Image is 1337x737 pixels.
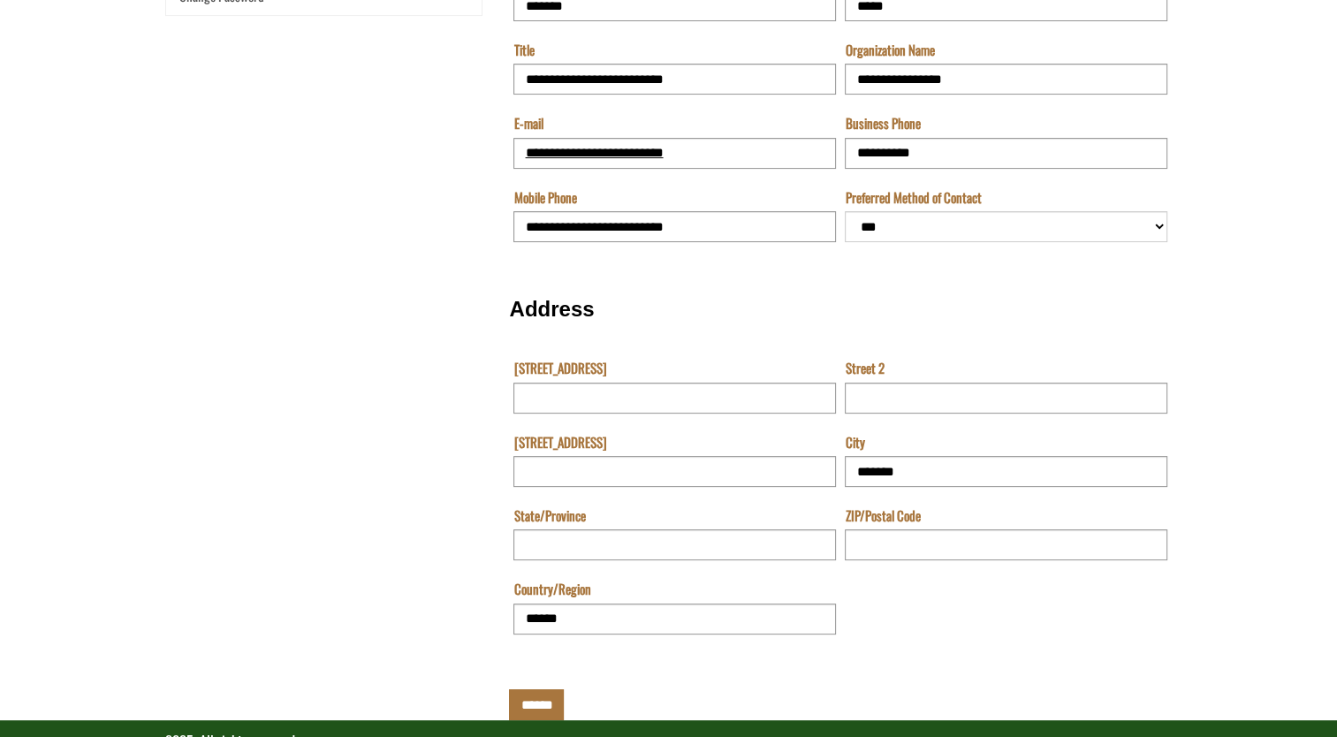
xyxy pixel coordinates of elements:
[513,433,606,452] label: [STREET_ADDRESS]
[845,41,934,59] label: Organization Name
[513,41,534,59] label: Title
[845,506,920,525] label: ZIP/Postal Code
[845,188,981,207] label: Preferred Method of Contact
[513,359,606,377] label: [STREET_ADDRESS]
[509,298,1172,321] h3: Address
[845,114,920,133] label: Business Phone
[513,114,543,133] label: E-mail
[845,359,884,377] label: Street 2
[845,433,864,452] label: City
[513,580,590,598] label: Country/Region
[513,506,585,525] label: State/Province
[513,188,576,207] label: Mobile Phone
[509,279,1172,654] fieldset: Address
